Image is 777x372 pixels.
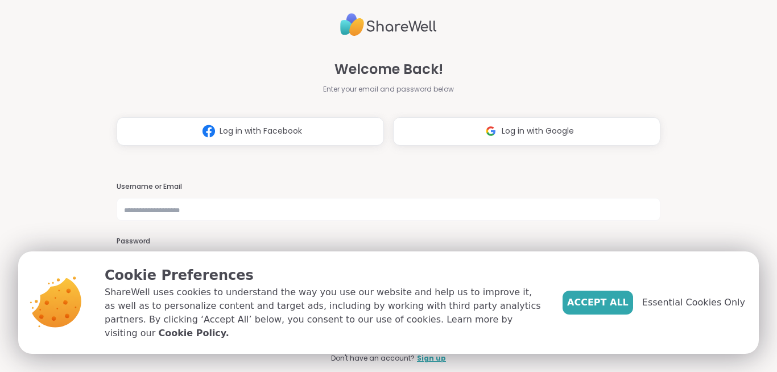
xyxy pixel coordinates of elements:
button: Log in with Facebook [117,117,384,146]
h3: Password [117,237,660,246]
a: Sign up [417,353,446,363]
img: ShareWell Logo [340,9,437,41]
span: Enter your email and password below [323,84,454,94]
span: Essential Cookies Only [642,296,745,309]
img: ShareWell Logomark [480,121,502,142]
a: Cookie Policy. [158,326,229,340]
span: Log in with Facebook [220,125,302,137]
span: Accept All [567,296,629,309]
button: Accept All [563,291,633,315]
span: Don't have an account? [331,353,415,363]
span: Welcome Back! [334,59,443,80]
p: Cookie Preferences [105,265,544,286]
h3: Username or Email [117,182,660,192]
button: Log in with Google [393,117,660,146]
p: ShareWell uses cookies to understand the way you use our website and help us to improve it, as we... [105,286,544,340]
img: ShareWell Logomark [198,121,220,142]
span: Log in with Google [502,125,574,137]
